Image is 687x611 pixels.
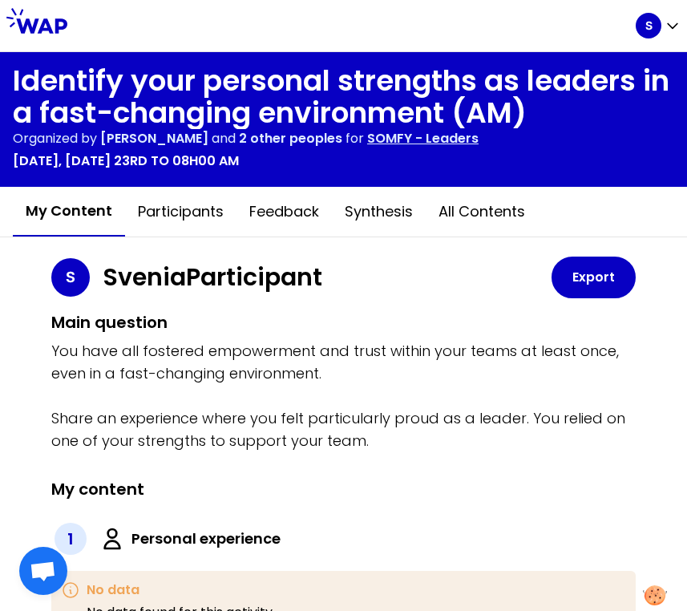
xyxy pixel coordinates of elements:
p: S [66,266,75,289]
span: 2 other peoples [239,129,342,148]
button: Export [552,257,636,298]
button: Participants [125,188,236,236]
h2: My content [51,478,144,500]
p: and [100,129,342,148]
h2: Main question [51,311,636,334]
p: SOMFY - Leaders [367,129,479,148]
label: Personal experience [131,528,281,550]
p: You have all fostered empowerment and trust within your teams at least once, even in a fast-chang... [51,340,636,452]
div: Open chat [19,547,67,595]
button: My content [13,187,125,237]
p: Organized by [13,129,97,148]
h3: No data [87,581,273,600]
span: [PERSON_NAME] [100,129,208,148]
div: 1 [55,523,87,555]
button: Synthesis [332,188,426,236]
button: All contents [426,188,538,236]
p: for [346,129,364,148]
p: S [645,18,653,34]
p: [DATE], [DATE] 23rd to 08h00 am [13,152,239,171]
h1: SveniaParticipant [103,263,322,292]
button: S [636,13,681,38]
button: Feedback [236,188,332,236]
h1: Identify your personal strengths as leaders in a fast-changing environment (AM) [13,65,674,129]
